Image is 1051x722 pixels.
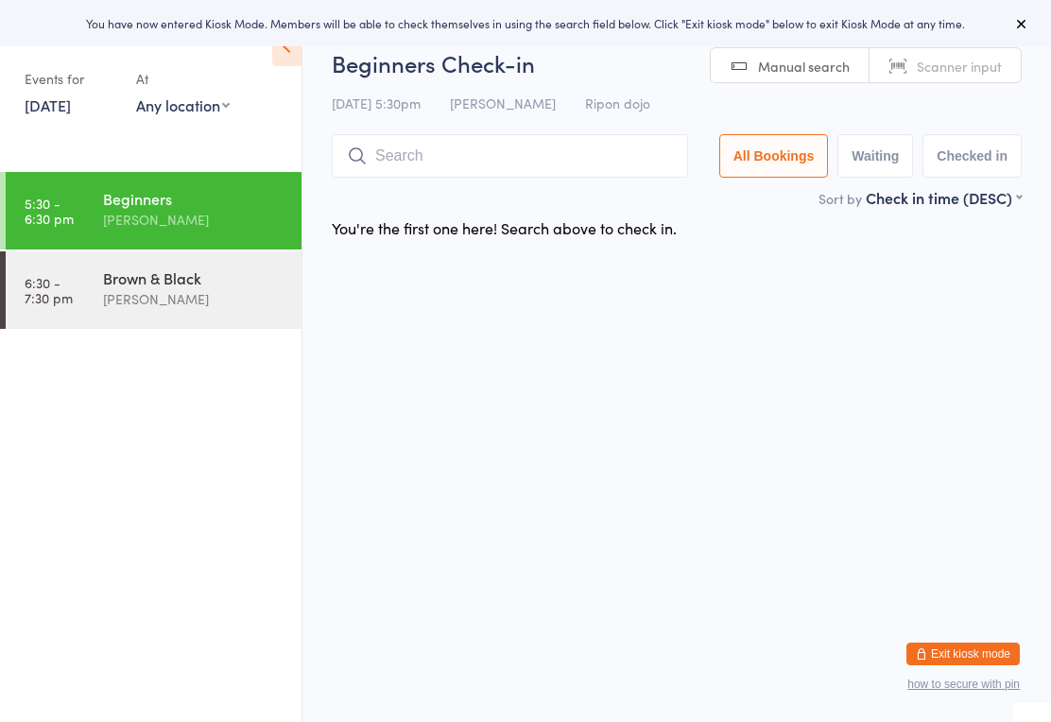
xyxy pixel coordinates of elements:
[103,188,285,209] div: Beginners
[332,217,677,238] div: You're the first one here! Search above to check in.
[332,47,1022,78] h2: Beginners Check-in
[25,196,74,226] time: 5:30 - 6:30 pm
[25,275,73,305] time: 6:30 - 7:30 pm
[103,267,285,288] div: Brown & Black
[103,288,285,310] div: [PERSON_NAME]
[136,95,230,115] div: Any location
[6,172,302,249] a: 5:30 -6:30 pmBeginners[PERSON_NAME]
[907,678,1020,691] button: how to secure with pin
[6,251,302,329] a: 6:30 -7:30 pmBrown & Black[PERSON_NAME]
[866,187,1022,208] div: Check in time (DESC)
[922,134,1022,178] button: Checked in
[25,95,71,115] a: [DATE]
[837,134,913,178] button: Waiting
[818,189,862,208] label: Sort by
[30,15,1021,31] div: You have now entered Kiosk Mode. Members will be able to check themselves in using the search fie...
[136,63,230,95] div: At
[585,94,650,112] span: Ripon dojo
[25,63,117,95] div: Events for
[103,209,285,231] div: [PERSON_NAME]
[917,57,1002,76] span: Scanner input
[332,94,421,112] span: [DATE] 5:30pm
[719,134,829,178] button: All Bookings
[906,643,1020,665] button: Exit kiosk mode
[450,94,556,112] span: [PERSON_NAME]
[332,134,688,178] input: Search
[758,57,850,76] span: Manual search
